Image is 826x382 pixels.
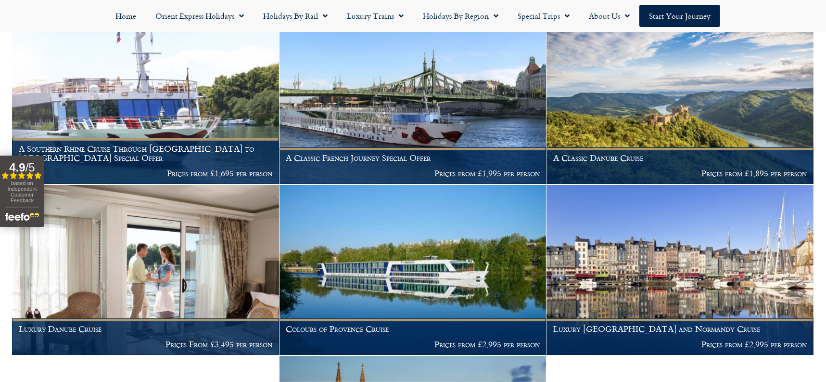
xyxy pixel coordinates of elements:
a: Holidays by Rail [254,5,337,27]
p: Prices From £3,495 per person [19,340,273,349]
h1: A Southern Rhine Cruise Through [GEOGRAPHIC_DATA] to [GEOGRAPHIC_DATA] Special Offer [19,144,273,163]
a: Holidays by Region [413,5,508,27]
p: Prices from £2,995 per person [553,340,807,349]
a: Orient Express Holidays [146,5,254,27]
p: Prices from £1,995 per person [286,169,540,178]
a: About Us [579,5,639,27]
h1: A Classic French Journey Special Offer [286,153,540,163]
a: Special Trips [508,5,579,27]
a: Home [106,5,146,27]
p: Prices from £1,695 per person [19,169,273,178]
a: A Classic French Journey Special Offer Prices from £1,995 per person [280,14,547,184]
p: Prices from £2,995 per person [286,340,540,349]
h1: Colours of Provence Cruise [286,324,540,334]
h1: A Classic Danube Cruise [553,153,807,163]
a: A Classic Danube Cruise Prices from £1,895 per person [546,14,814,184]
nav: Menu [5,5,821,27]
a: Luxury [GEOGRAPHIC_DATA] and Normandy Cruise Prices from £2,995 per person [546,185,814,356]
h1: Luxury Danube Cruise [19,324,273,334]
a: Colours of Provence Cruise Prices from £2,995 per person [280,185,547,356]
a: Luxury Trains [337,5,413,27]
a: A Southern Rhine Cruise Through [GEOGRAPHIC_DATA] to [GEOGRAPHIC_DATA] Special Offer Prices from ... [12,14,280,184]
a: Start your Journey [639,5,720,27]
p: Prices from £1,895 per person [553,169,807,178]
a: Luxury Danube Cruise Prices From £3,495 per person [12,185,280,356]
h1: Luxury [GEOGRAPHIC_DATA] and Normandy Cruise [553,324,807,334]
